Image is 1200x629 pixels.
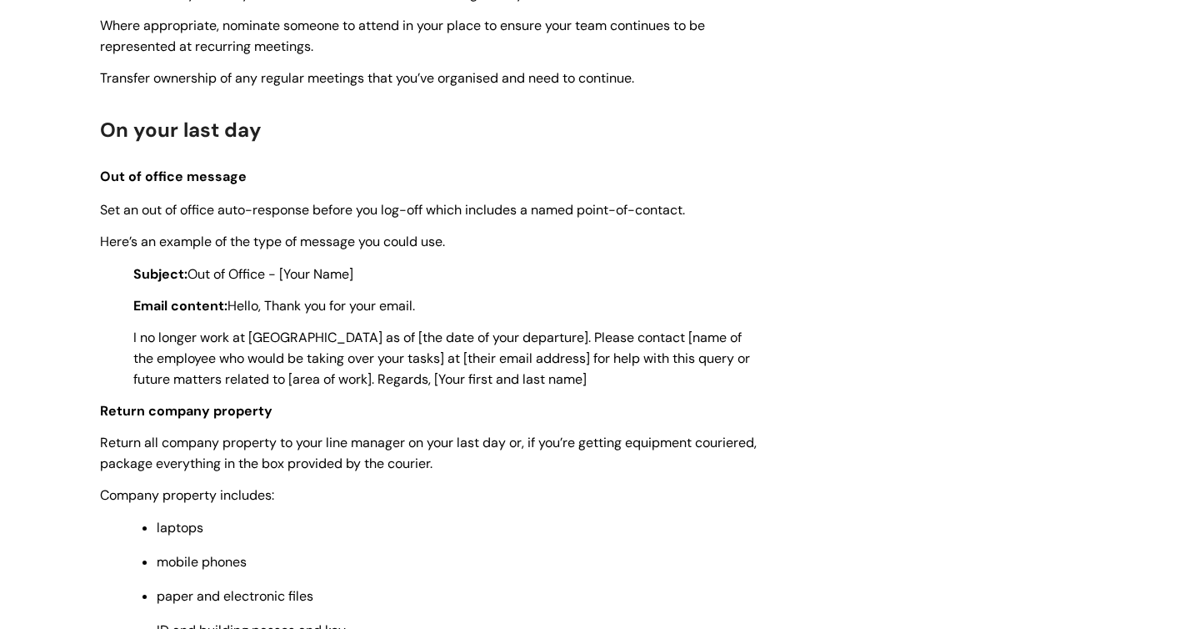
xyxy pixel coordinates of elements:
span: Transfer ownership of any regular meetings that you’ve organised and need to continue. [100,69,634,87]
span: Where appropriate, nominate someone to attend in your place to ensure your team continues to be r... [100,17,705,55]
span: On your last day [100,117,262,143]
span: Out of Office - [Your Name] [133,265,353,283]
span: Hello, Thank you for your email. [133,297,415,314]
span: laptops [157,519,203,536]
span: paper and electronic files [157,587,313,605]
span: Return all company property to your line manager on your last day or, if you’re getting equipment... [100,434,757,472]
span: Out of office message [100,168,247,185]
span: I no longer work at [GEOGRAPHIC_DATA] as of [the date of your departure]. Please contact [name of... [133,329,750,388]
strong: Subject: [133,265,187,283]
span: Company property includes: [100,486,274,504]
span: Return company property [100,402,272,420]
span: mobile phones [157,553,247,571]
span: Here’s an example of the type of message you could use. [100,233,445,250]
strong: Email content: [133,297,227,314]
span: Set an out of office auto-response before you log-off which includes a named point-of-contact. [100,201,685,219]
